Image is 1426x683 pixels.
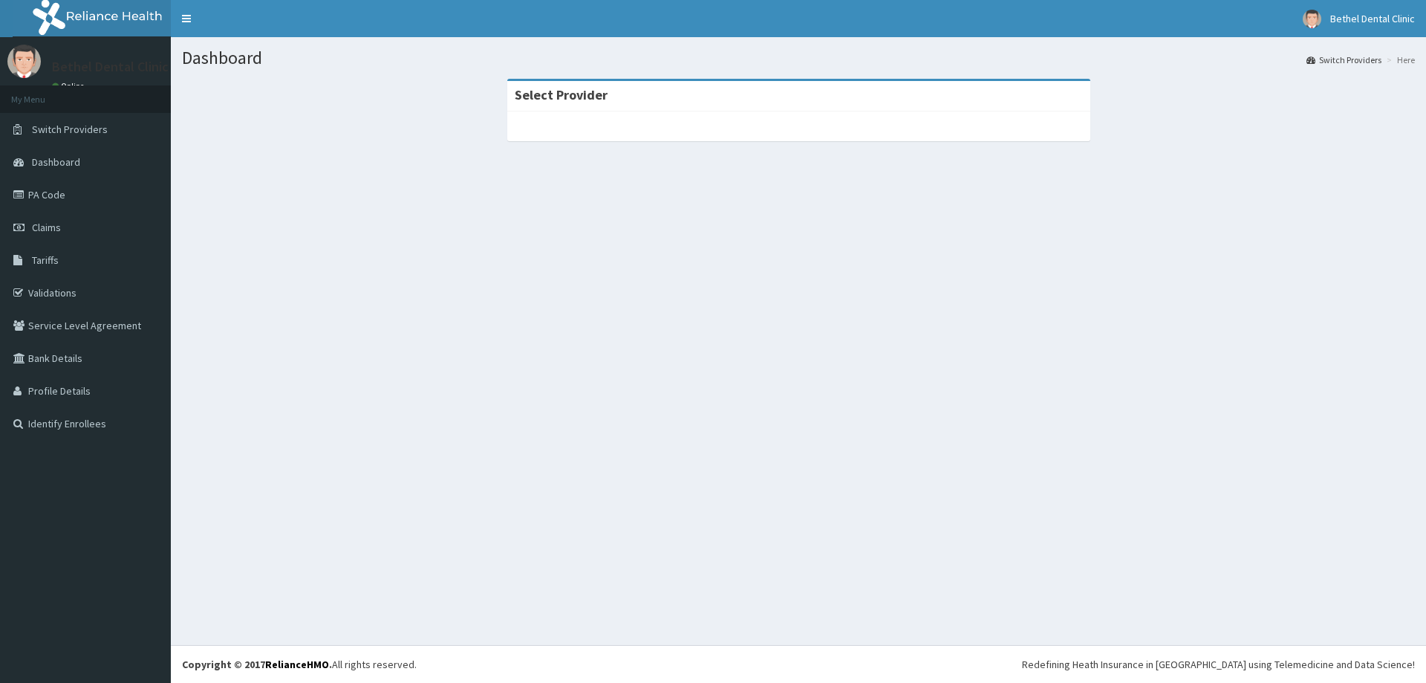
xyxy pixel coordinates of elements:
[32,123,108,136] span: Switch Providers
[32,221,61,234] span: Claims
[171,645,1426,683] footer: All rights reserved.
[1383,54,1415,66] li: Here
[1306,54,1381,66] a: Switch Providers
[515,86,608,103] strong: Select Provider
[182,48,1415,68] h1: Dashboard
[265,658,329,671] a: RelianceHMO
[1303,10,1321,28] img: User Image
[32,253,59,267] span: Tariffs
[32,155,80,169] span: Dashboard
[52,60,169,74] p: Bethel Dental Clinic
[182,658,332,671] strong: Copyright © 2017 .
[1022,657,1415,672] div: Redefining Heath Insurance in [GEOGRAPHIC_DATA] using Telemedicine and Data Science!
[7,45,41,78] img: User Image
[52,81,88,91] a: Online
[1330,12,1415,25] span: Bethel Dental Clinic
